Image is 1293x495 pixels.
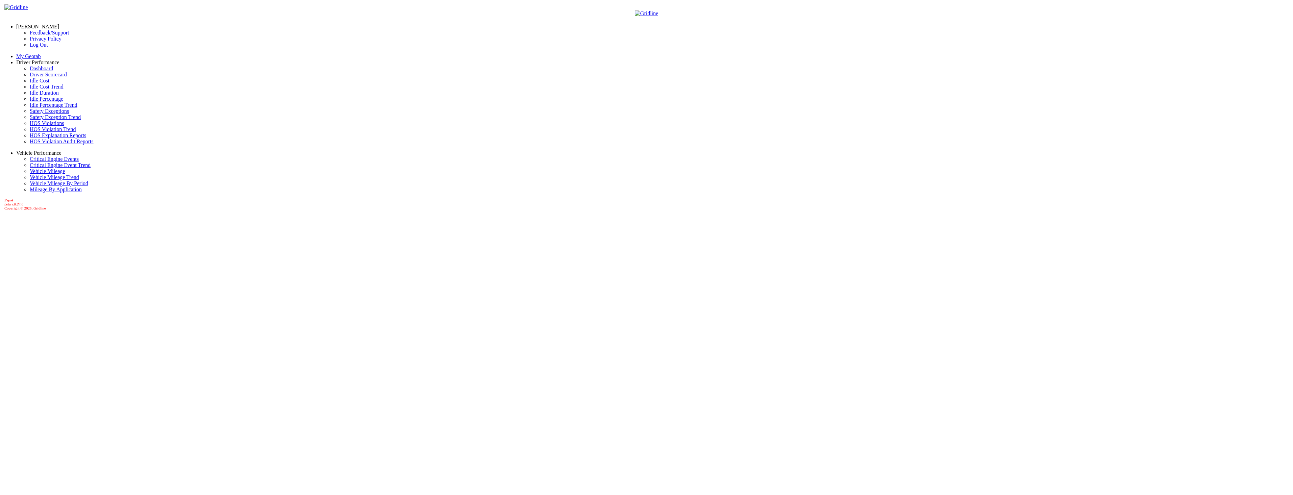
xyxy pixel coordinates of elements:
a: Idle Percentage Trend [30,102,77,108]
a: Feedback/Support [30,30,69,35]
a: [PERSON_NAME] [16,24,59,29]
a: Mileage By Application [30,187,82,192]
b: Pepsi [4,198,13,202]
a: Driver Performance [16,59,59,65]
a: Idle Cost Trend [30,84,64,90]
a: HOS Violation Trend [30,126,76,132]
a: Idle Cost [30,78,49,83]
a: HOS Violation Audit Reports [30,139,94,144]
a: My Geotab [16,53,41,59]
a: Critical Engine Event Trend [30,162,91,168]
a: Driver Scorecard [30,72,67,77]
a: Safety Exception Trend [30,114,81,120]
a: Critical Engine Events [30,156,79,162]
a: Safety Exceptions [30,108,69,114]
img: Gridline [635,10,658,17]
a: Privacy Policy [30,36,62,42]
i: beta v.8.24.0 [4,202,23,206]
a: Vehicle Performance [16,150,62,156]
a: HOS Violations [30,120,64,126]
a: Vehicle Mileage Trend [30,174,79,180]
a: Vehicle Mileage By Period [30,180,88,186]
a: Log Out [30,42,48,48]
a: Dashboard [30,66,53,71]
a: Idle Duration [30,90,59,96]
div: Copyright © 2025, Gridline [4,198,1290,210]
img: Gridline [4,4,28,10]
a: Idle Percentage [30,96,63,102]
a: Vehicle Mileage [30,168,65,174]
a: HOS Explanation Reports [30,132,86,138]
